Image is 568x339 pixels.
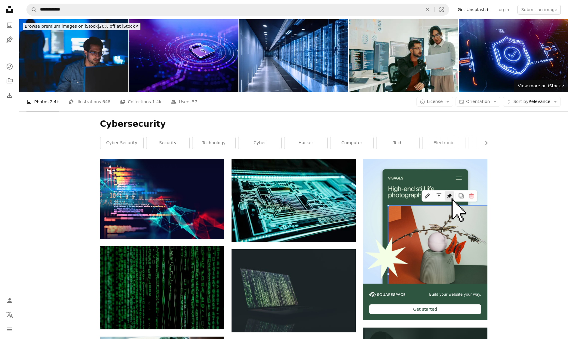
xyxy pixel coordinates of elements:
[421,4,434,15] button: Clear
[434,4,449,15] button: Visual search
[100,196,224,202] a: Programming code abstract technology background of software developer and Computer script
[192,98,197,105] span: 57
[427,99,443,104] span: License
[25,24,139,29] span: 20% off at iStock ↗
[4,323,16,335] button: Menu
[503,97,561,107] button: Sort byRelevance
[100,119,487,129] h1: Cybersecurity
[27,4,37,15] button: Search Unsplash
[284,137,327,149] a: hacker
[468,137,511,149] a: laptop
[19,19,144,34] a: Browse premium images on iStock|20% off at iStock↗
[129,19,238,92] img: Cyber Security Data Protection Business Technology Privacy concept
[4,89,16,101] a: Download History
[152,98,161,105] span: 1.4k
[518,83,564,88] span: View more on iStock ↗
[232,249,356,332] img: black and gray laptop computer turned on
[4,19,16,31] a: Photos
[363,159,487,283] img: file-1723602894256-972c108553a7image
[238,137,281,149] a: cyber
[466,99,490,104] span: Orientation
[514,80,568,92] a: View more on iStock↗
[363,159,487,320] a: Build your website your way.Get started
[369,292,405,297] img: file-1606177908946-d1eed1cbe4f5image
[120,92,161,111] a: Collections 1.4k
[4,61,16,73] a: Explore
[239,19,348,92] img: High-tech data center with server racks
[369,304,481,314] div: Get started
[513,99,550,105] span: Relevance
[69,92,110,111] a: Illustrations 648
[493,5,513,14] a: Log in
[19,19,128,92] img: A software developer is thinking on improving the efficiency of the AI system.
[192,137,235,149] a: technology
[103,98,111,105] span: 648
[100,137,143,149] a: cyber security
[376,137,419,149] a: tech
[26,4,449,16] form: Find visuals sitewide
[4,34,16,46] a: Illustrations
[232,288,356,293] a: black and gray laptop computer turned on
[100,246,224,329] img: Matrix movie still
[481,137,487,149] button: scroll list to the right
[4,309,16,321] button: Language
[517,5,561,14] button: Submit an image
[25,24,99,29] span: Browse premium images on iStock |
[232,198,356,203] a: teal LED panel
[232,159,356,242] img: teal LED panel
[459,19,568,92] img: Futuristic neon shield with a checkmark on a digital background
[4,75,16,87] a: Collections
[4,294,16,306] a: Log in / Sign up
[100,159,224,239] img: Programming code abstract technology background of software developer and Computer script
[513,99,528,104] span: Sort by
[100,285,224,291] a: Matrix movie still
[422,137,465,149] a: electronic
[349,19,458,92] img: Two Hispanic programmers reviewing code on a laptop in a modern office
[416,97,453,107] button: License
[146,137,189,149] a: security
[456,97,500,107] button: Orientation
[454,5,493,14] a: Get Unsplash+
[171,92,198,111] a: Users 57
[429,292,481,297] span: Build your website your way.
[330,137,373,149] a: computer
